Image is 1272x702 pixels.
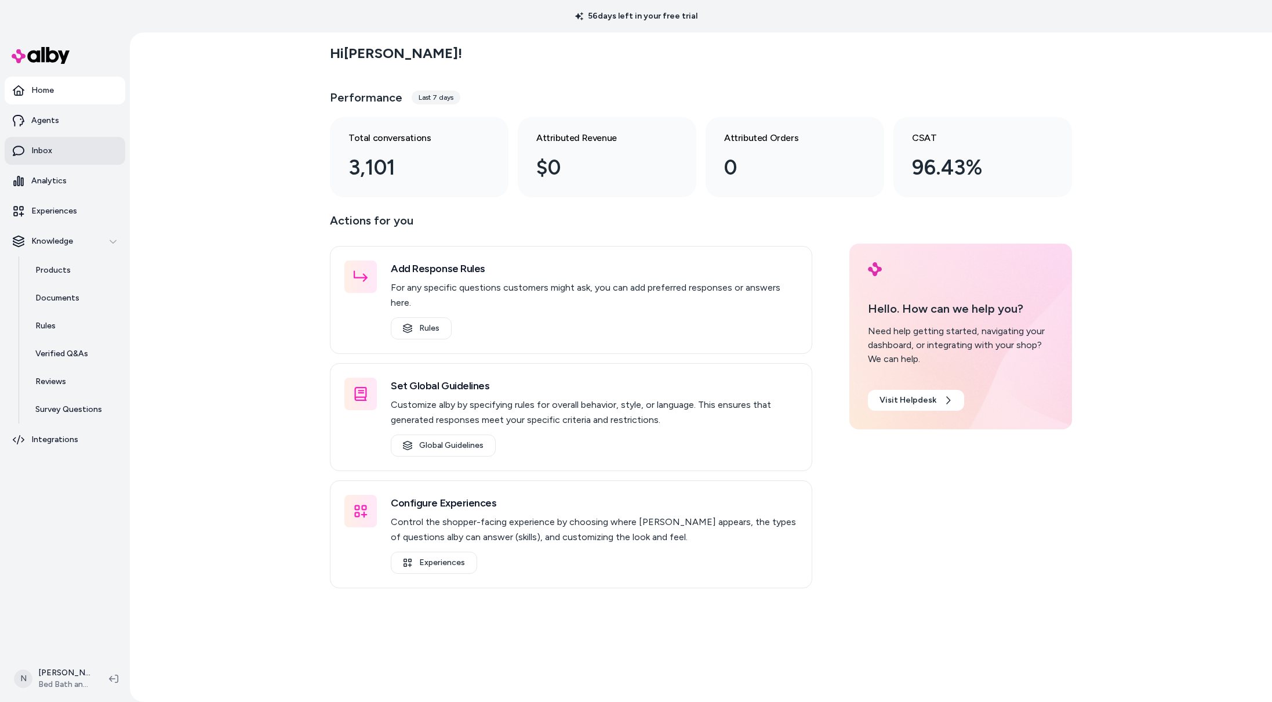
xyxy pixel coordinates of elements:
h3: Add Response Rules [391,260,798,277]
a: Rules [24,312,125,340]
p: Home [31,85,54,96]
a: Survey Questions [24,396,125,424]
h3: Attributed Orders [724,131,847,145]
p: [PERSON_NAME] [38,667,90,679]
p: Reviews [35,376,66,388]
h3: Performance [330,89,402,106]
span: N [14,670,32,688]
a: Analytics [5,167,125,195]
h3: Attributed Revenue [536,131,659,145]
p: Hello. How can we help you? [868,300,1053,317]
p: For any specific questions customers might ask, you can add preferred responses or answers here. [391,280,798,310]
p: 56 days left in your free trial [568,10,704,22]
a: Reviews [24,368,125,396]
a: Verified Q&As [24,340,125,368]
p: Actions for you [330,211,812,239]
a: Products [24,256,125,284]
p: Inbox [31,145,52,157]
a: Visit Helpdesk [868,390,964,411]
a: Global Guidelines [391,435,496,457]
div: 0 [724,152,847,183]
button: Knowledge [5,227,125,255]
a: Integrations [5,426,125,454]
p: Customize alby by specifying rules for overall behavior, style, or language. This ensures that ge... [391,397,798,428]
h3: Total conversations [348,131,471,145]
p: Survey Questions [35,404,102,415]
span: Bed Bath and Beyond [38,679,90,690]
a: Experiences [391,552,477,574]
p: Integrations [31,434,78,446]
button: N[PERSON_NAME]Bed Bath and Beyond [7,660,100,697]
div: Need help getting started, navigating your dashboard, or integrating with your shop? We can help. [868,324,1053,366]
a: Agents [5,107,125,135]
p: Rules [35,320,56,332]
a: Attributed Revenue $0 [518,117,696,197]
p: Products [35,265,71,276]
div: $0 [536,152,659,183]
a: Documents [24,284,125,312]
a: CSAT 96.43% [893,117,1072,197]
div: 3,101 [348,152,471,183]
p: Analytics [31,175,67,187]
p: Knowledge [31,236,73,247]
a: Total conversations 3,101 [330,117,508,197]
a: Rules [391,317,452,339]
a: Attributed Orders 0 [706,117,884,197]
div: 96.43% [912,152,1035,183]
p: Control the shopper-facing experience by choosing where [PERSON_NAME] appears, the types of quest... [391,515,798,545]
p: Agents [31,115,59,126]
h3: Set Global Guidelines [391,378,798,394]
h3: CSAT [912,131,1035,145]
p: Verified Q&As [35,348,88,360]
p: Documents [35,292,79,304]
img: alby Logo [868,262,882,276]
img: alby Logo [12,47,70,64]
h2: Hi [PERSON_NAME] ! [330,45,462,62]
h3: Configure Experiences [391,495,798,511]
a: Experiences [5,197,125,225]
p: Experiences [31,205,77,217]
a: Inbox [5,137,125,165]
a: Home [5,77,125,104]
div: Last 7 days [412,91,460,104]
